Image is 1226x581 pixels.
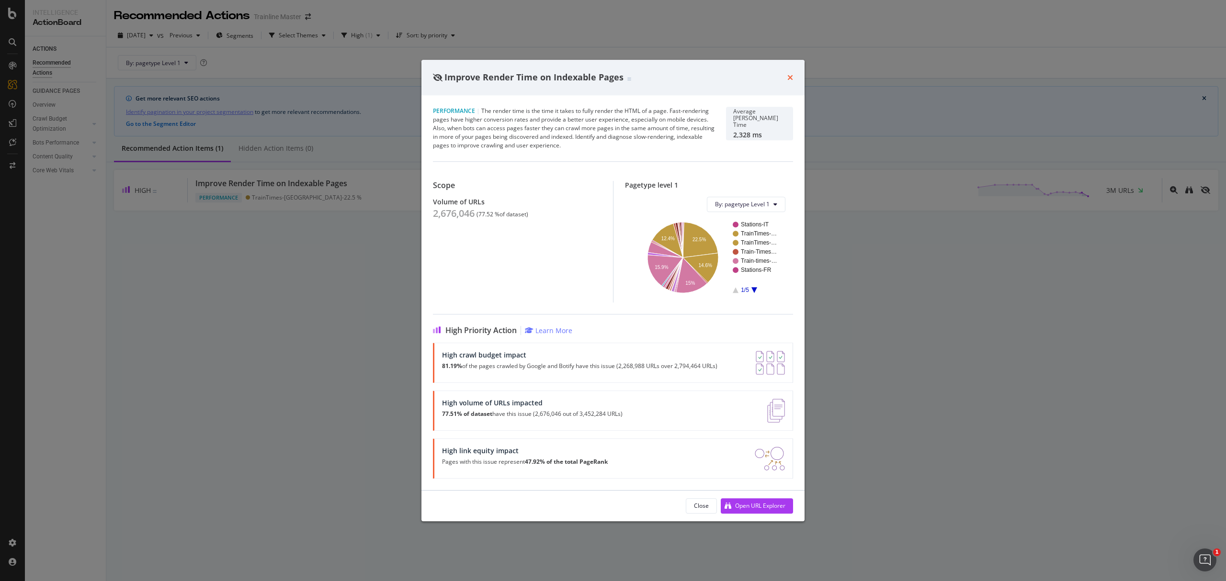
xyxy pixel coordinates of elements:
div: Scope [433,181,602,190]
img: Equal [627,78,631,80]
strong: 47.92% of the total PageRank [525,458,608,466]
button: Close [686,498,717,514]
text: 22.5% [692,237,705,242]
button: Open URL Explorer [721,498,793,514]
strong: 77.51% of dataset [442,410,492,418]
span: Improve Render Time on Indexable Pages [444,71,624,83]
div: The render time is the time it takes to fully render the HTML of a page. Fast-rendering pages hav... [433,107,715,150]
p: have this issue (2,676,046 out of 3,452,284 URLs) [442,411,623,417]
text: 12.4% [661,235,674,241]
div: Open URL Explorer [735,502,785,510]
div: Volume of URLs [433,198,602,206]
div: times [787,71,793,84]
p: of the pages crawled by Google and Botify have this issue (2,268,988 URLs over 2,794,464 URLs) [442,363,717,369]
div: Learn More [535,326,572,335]
text: TrainTimes-… [741,230,777,237]
iframe: Intercom live chat [1193,548,1216,571]
div: Average [PERSON_NAME] Time [733,108,786,128]
img: e5DMFwAAAABJRU5ErkJggg== [767,399,785,423]
text: 15.9% [655,265,668,270]
span: By: pagetype Level 1 [715,200,770,208]
text: Stations-IT [741,221,769,228]
div: eye-slash [433,74,443,81]
span: Performance [433,107,475,115]
strong: 81.19% [442,362,462,370]
div: modal [421,60,805,521]
button: By: pagetype Level 1 [707,197,785,212]
div: 2,676,046 [433,208,475,219]
text: 15% [685,280,695,286]
text: 1/5 [741,287,749,293]
div: ( 77.52 % of dataset ) [477,211,528,218]
div: High crawl budget impact [442,351,717,359]
img: AY0oso9MOvYAAAAASUVORK5CYII= [756,351,785,375]
text: Train-Times… [741,248,777,255]
svg: A chart. [633,220,785,295]
div: Close [694,502,709,510]
text: Stations-FR [741,267,772,273]
img: DDxVyA23.png [755,447,785,470]
span: 1 [1213,548,1221,556]
span: | [477,107,480,115]
div: Pagetype level 1 [625,181,794,189]
text: 14.6% [698,262,712,268]
div: 2,328 ms [733,131,786,139]
div: High link equity impact [442,447,608,455]
text: TrainTimes-… [741,239,777,246]
div: High volume of URLs impacted [442,399,623,407]
text: Train-times-… [741,257,777,264]
a: Learn More [525,326,572,335]
p: Pages with this issue represent [442,458,608,465]
span: High Priority Action [445,326,517,335]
